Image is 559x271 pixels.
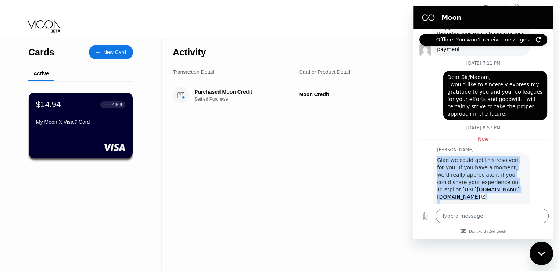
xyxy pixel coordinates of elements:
div: $14.94● ● ● ●4969My Moon X Visa® Card [29,93,133,158]
div: 4969 [112,102,122,107]
div: Transaction Detail [173,69,214,75]
div: Settled Purchase [194,97,303,102]
div: New Card [89,45,133,59]
div: $14.94 [36,100,61,109]
div: Purchased Moon CreditSettled PurchaseMoon Credit[DATE]5:31 PM$6.01 [173,81,531,109]
div: ● ● ● ● [104,104,111,106]
div: Moon Credit [299,91,433,97]
iframe: Button to launch messaging window, conversation in progress [530,242,553,265]
div: Cards [28,47,54,58]
div: Active [33,71,49,76]
div: Purchased Moon Credit [194,89,295,95]
div: New Card [103,49,126,55]
div: Card or Product Detail [299,69,350,75]
div: EN [491,5,497,10]
div: Activity [173,47,206,58]
div: My Moon X Visa® Card [36,119,125,125]
div: FAQ [523,5,531,10]
div: FAQ [506,4,531,11]
iframe: Messaging window [413,6,553,239]
div: EN [483,4,506,11]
